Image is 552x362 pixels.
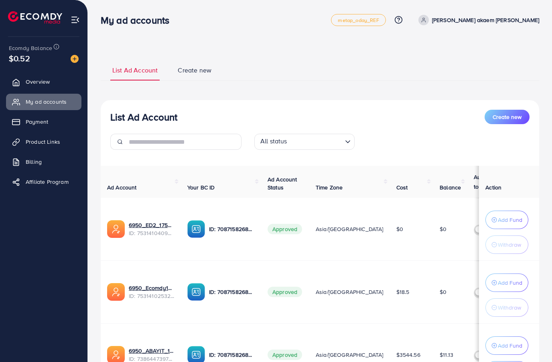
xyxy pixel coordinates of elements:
[26,178,69,186] span: Affiliate Program
[440,351,453,359] span: $11.13
[178,66,211,75] span: Create new
[268,175,297,191] span: Ad Account Status
[498,215,522,225] p: Add Fund
[485,274,528,292] button: Add Fund
[498,341,522,350] p: Add Fund
[485,183,501,191] span: Action
[9,52,30,64] span: $0.52
[316,225,384,233] span: Asia/[GEOGRAPHIC_DATA]
[432,15,539,25] p: [PERSON_NAME] akaem [PERSON_NAME]
[415,15,539,25] a: [PERSON_NAME] akaem [PERSON_NAME]
[259,135,289,148] span: All status
[331,14,386,26] a: metap_oday_REF
[71,15,80,24] img: menu
[187,183,215,191] span: Your BC ID
[316,288,384,296] span: Asia/[GEOGRAPHIC_DATA]
[440,225,446,233] span: $0
[6,134,81,150] a: Product Links
[187,283,205,301] img: ic-ba-acc.ded83a64.svg
[26,118,48,126] span: Payment
[440,288,446,296] span: $0
[268,287,302,297] span: Approved
[9,44,52,52] span: Ecomdy Balance
[129,284,175,292] a: 6950_Ecomdy1_1753543101849
[254,134,355,150] div: Search for option
[6,154,81,170] a: Billing
[485,235,528,254] button: Withdraw
[129,292,175,300] span: ID: 7531410253213204497
[101,14,176,26] h3: My ad accounts
[316,183,343,191] span: Time Zone
[8,11,62,24] img: logo
[6,74,81,90] a: Overview
[485,298,528,317] button: Withdraw
[518,326,546,356] iframe: Chat
[493,113,522,121] span: Create new
[107,220,125,238] img: ic-ads-acc.e4c84228.svg
[396,288,410,296] span: $18.5
[6,174,81,190] a: Affiliate Program
[26,98,67,106] span: My ad accounts
[268,350,302,360] span: Approved
[440,183,461,191] span: Balance
[209,350,255,360] p: ID: 7087158268421734401
[129,229,175,237] span: ID: 7531410409363144705
[396,225,403,233] span: $0
[112,66,158,75] span: List Ad Account
[485,110,530,124] button: Create new
[129,221,175,229] a: 6950_ED2_1753543144102
[290,135,342,148] input: Search for option
[129,347,175,355] a: 6950_ABAYIT_1719791319898
[268,224,302,234] span: Approved
[338,18,379,23] span: metap_oday_REF
[107,183,137,191] span: Ad Account
[110,111,177,123] h3: List Ad Account
[26,138,60,146] span: Product Links
[498,278,522,288] p: Add Fund
[316,351,384,359] span: Asia/[GEOGRAPHIC_DATA]
[71,55,79,63] img: image
[6,94,81,110] a: My ad accounts
[485,336,528,355] button: Add Fund
[498,303,521,312] p: Withdraw
[396,351,420,359] span: $3544.56
[26,78,50,86] span: Overview
[485,211,528,229] button: Add Fund
[209,287,255,297] p: ID: 7087158268421734401
[396,183,408,191] span: Cost
[209,224,255,234] p: ID: 7087158268421734401
[129,284,175,300] div: <span class='underline'>6950_Ecomdy1_1753543101849</span></br>7531410253213204497
[129,221,175,237] div: <span class='underline'>6950_ED2_1753543144102</span></br>7531410409363144705
[187,220,205,238] img: ic-ba-acc.ded83a64.svg
[107,283,125,301] img: ic-ads-acc.e4c84228.svg
[498,240,521,249] p: Withdraw
[6,114,81,130] a: Payment
[26,158,42,166] span: Billing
